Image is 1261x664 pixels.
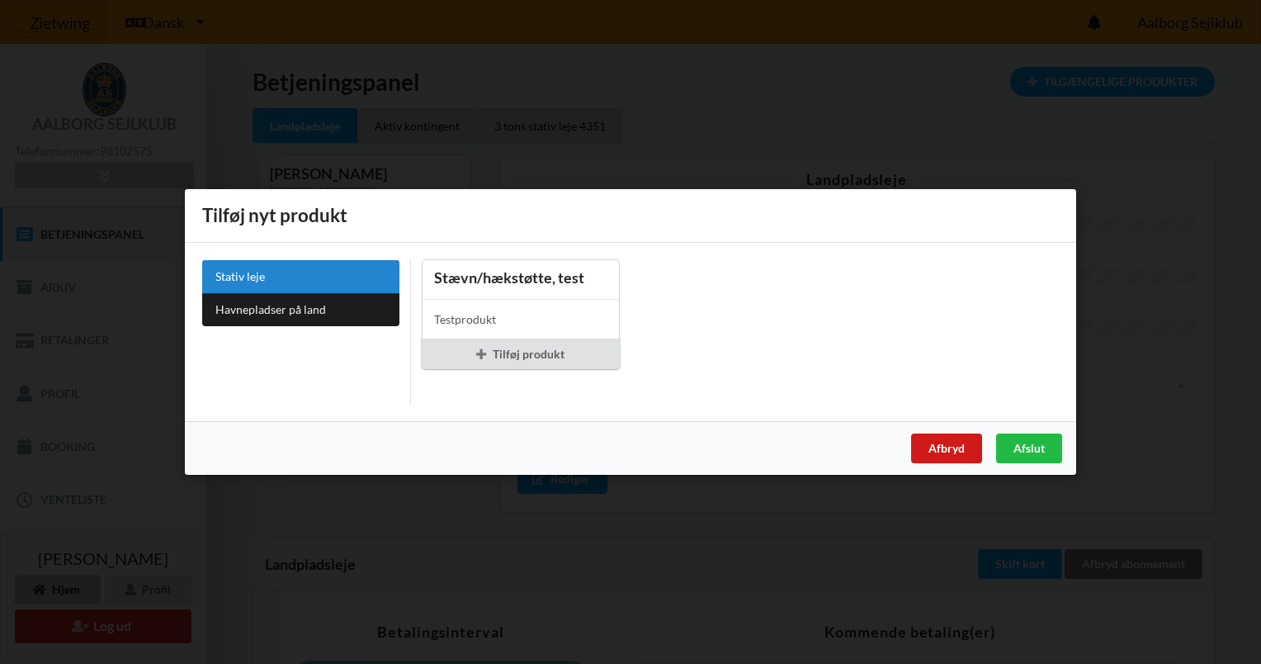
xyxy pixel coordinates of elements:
a: Havnepladser på land [202,293,399,326]
a: Stativ leje [202,260,399,293]
div: Afslut [996,434,1062,463]
div: Testprodukt [434,311,607,328]
div: Tilføj nyt produkt [185,189,1076,243]
div: Tilføj produkt [422,339,620,369]
div: Stævn/hækstøtte, test [434,268,607,287]
div: Afbryd [911,434,982,463]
